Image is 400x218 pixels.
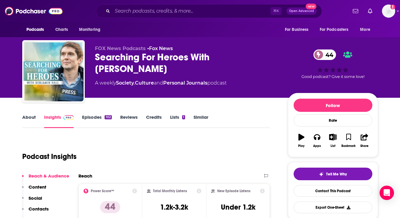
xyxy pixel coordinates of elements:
div: 44Good podcast? Give it some love! [288,46,378,83]
span: Podcasts [26,25,44,34]
div: Search podcasts, credits, & more... [96,4,322,18]
a: Reviews [120,114,138,128]
h1: Podcast Insights [22,152,77,161]
div: 102 [105,115,111,119]
img: tell me why sparkle [319,172,324,177]
p: 44 [100,201,120,213]
button: List [325,130,340,151]
div: A weekly podcast [95,79,227,87]
a: 44 [313,49,336,60]
button: Play [294,130,309,151]
button: Reach & Audience [22,173,69,184]
span: Open Advanced [289,10,314,13]
span: , [134,80,135,86]
div: Share [360,144,368,148]
span: ⌘ K [270,7,282,15]
button: Bookmark [341,130,356,151]
span: FOX News Podcasts [95,46,146,51]
button: open menu [281,24,316,35]
p: Social [29,195,42,201]
div: Apps [313,144,321,148]
span: Good podcast? Give it some love! [301,74,365,79]
h3: Under 1.2k [221,203,255,212]
p: Content [29,184,46,190]
span: For Podcasters [320,25,349,34]
a: Culture [135,80,154,86]
a: Fox News [149,46,173,51]
h2: New Episode Listens [217,189,250,193]
span: 44 [319,49,336,60]
h3: 1.2k-3.2k [160,203,188,212]
div: Rate [294,114,372,127]
button: open menu [75,24,108,35]
div: 1 [182,115,185,119]
h2: Total Monthly Listens [153,189,187,193]
a: Contact This Podcast [294,185,372,197]
a: Lists1 [170,114,185,128]
button: Social [22,195,42,206]
span: • [147,46,173,51]
button: Open AdvancedNew [286,7,317,15]
a: InsightsPodchaser Pro [44,114,74,128]
a: Episodes102 [82,114,111,128]
button: Export One-Sheet [294,202,372,213]
button: open menu [316,24,357,35]
a: Show notifications dropdown [350,6,361,16]
img: Podchaser - Follow, Share and Rate Podcasts [5,5,63,17]
button: Contacts [22,206,49,217]
img: User Profile [382,4,395,18]
span: New [306,4,316,9]
span: Tell Me Why [326,172,347,177]
button: Share [356,130,372,151]
a: Charts [51,24,72,35]
span: More [360,25,370,34]
span: and [154,80,163,86]
img: Searching For Heroes With Benjamin Hall [23,41,84,101]
div: Bookmark [341,144,356,148]
button: open menu [356,24,378,35]
a: Personal Journals [163,80,207,86]
a: Similar [194,114,208,128]
h2: Power Score™ [91,189,114,193]
span: For Business [285,25,309,34]
div: Play [298,144,304,148]
img: Podchaser Pro [63,115,74,120]
a: Society [116,80,134,86]
button: Show profile menu [382,4,395,18]
button: Content [22,184,46,195]
button: Follow [294,99,372,112]
a: About [22,114,36,128]
button: Apps [309,130,325,151]
span: Logged in as ynesbit [382,4,395,18]
div: Open Intercom Messenger [380,186,394,200]
button: open menu [22,24,52,35]
span: Monitoring [79,25,100,34]
input: Search podcasts, credits, & more... [112,6,270,16]
a: Credits [146,114,162,128]
p: Contacts [29,206,49,212]
svg: Add a profile image [390,4,395,9]
p: Reach & Audience [29,173,69,179]
button: tell me why sparkleTell Me Why [294,168,372,180]
span: Charts [55,25,68,34]
h2: Reach [78,173,92,179]
a: Show notifications dropdown [365,6,375,16]
div: List [331,144,335,148]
